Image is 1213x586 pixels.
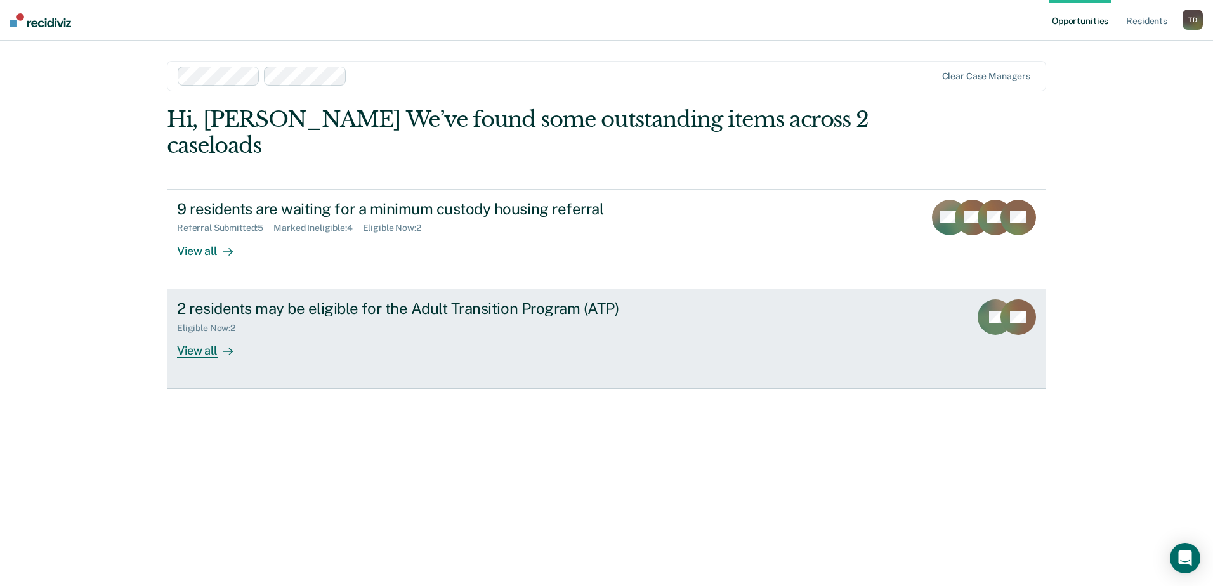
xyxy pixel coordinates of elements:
[167,189,1046,289] a: 9 residents are waiting for a minimum custody housing referralReferral Submitted:5Marked Ineligib...
[1183,10,1203,30] button: TD
[177,323,246,334] div: Eligible Now : 2
[177,299,622,318] div: 2 residents may be eligible for the Adult Transition Program (ATP)
[177,233,248,258] div: View all
[167,289,1046,389] a: 2 residents may be eligible for the Adult Transition Program (ATP)Eligible Now:2View all
[1183,10,1203,30] div: T D
[363,223,431,233] div: Eligible Now : 2
[177,200,622,218] div: 9 residents are waiting for a minimum custody housing referral
[167,107,870,159] div: Hi, [PERSON_NAME] We’ve found some outstanding items across 2 caseloads
[177,333,248,358] div: View all
[273,223,362,233] div: Marked Ineligible : 4
[942,71,1030,82] div: Clear case managers
[1170,543,1200,573] div: Open Intercom Messenger
[10,13,71,27] img: Recidiviz
[177,223,273,233] div: Referral Submitted : 5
